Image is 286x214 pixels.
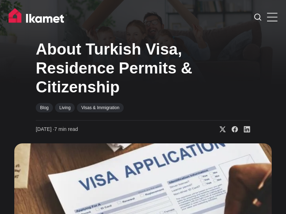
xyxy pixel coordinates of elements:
time: 7 min read [36,126,78,133]
a: Blog [36,103,53,112]
img: Ikamet home [9,8,67,26]
span: [DATE] ∙ [36,126,54,132]
a: Living [55,103,75,112]
a: Visas & Immigration [77,103,123,112]
a: Share on Linkedin [238,126,250,133]
a: Share on X [214,126,226,133]
a: Share on Facebook [226,126,238,133]
h1: About Turkish Visa, Residence Permits & Citizenship [36,40,250,96]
